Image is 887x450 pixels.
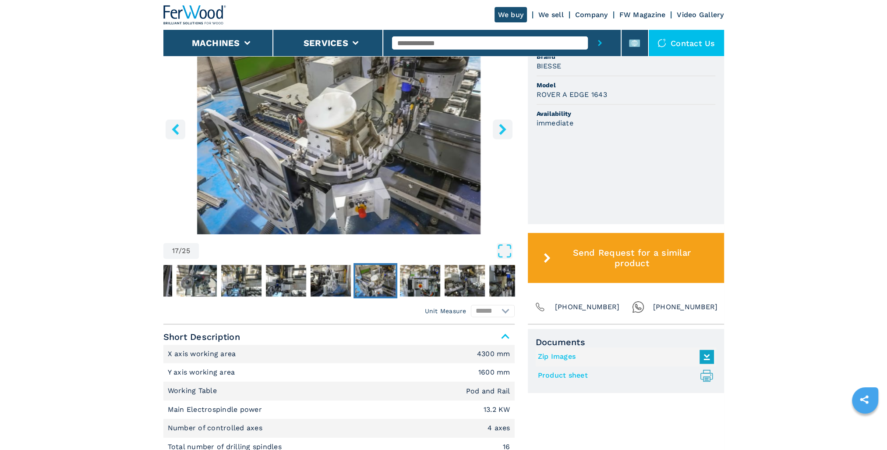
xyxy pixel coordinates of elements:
[538,368,710,383] a: Product sheet
[192,38,240,48] button: Machines
[677,11,724,19] a: Video Gallery
[163,21,515,234] img: CNC Machine Centres For Routing, Drilling And Edgebanding. BIESSE ROVER A EDGE 1643
[495,7,527,22] a: We buy
[538,11,564,19] a: We sell
[537,52,715,61] span: Brand
[443,263,487,298] button: Go to Slide 19
[266,265,306,296] img: bb831f81ce02a68a5d2d093b943f311b
[478,369,510,376] em: 1600 mm
[168,368,237,377] p: Y axis working area
[575,11,608,19] a: Company
[163,21,515,234] div: Go to Slide 17
[484,406,510,413] em: 13.2 KW
[488,425,510,432] em: 4 axes
[168,349,238,359] p: X axis working area
[168,386,219,396] p: Working Table
[588,30,612,56] button: submit-button
[537,118,573,128] h3: immediate
[219,263,263,298] button: Go to Slide 14
[353,263,397,298] button: Go to Slide 17
[488,263,531,298] button: Go to Slide 20
[177,265,217,296] img: 13b312741e0b1f73d70cdb7ce01d0049
[172,247,179,254] span: 17
[538,350,710,364] a: Zip Images
[537,61,562,71] h3: BIESSE
[493,119,512,139] button: right-button
[179,247,182,254] span: /
[264,263,308,298] button: Go to Slide 15
[489,265,530,296] img: e6fdda77971e1cbf3be5c44ae6268855
[537,109,715,118] span: Availability
[425,307,466,315] em: Unit Measure
[311,265,351,296] img: 3461fb36dc17d1fdb9bfd223ea9508f6
[619,11,666,19] a: FW Magazine
[853,389,875,411] a: sharethis
[649,30,724,56] div: Contact us
[445,265,485,296] img: 34690202f7ebf6f5731620ad9e005585
[528,233,724,283] button: Send Request for a similar product
[477,350,510,357] em: 4300 mm
[398,263,442,298] button: Go to Slide 18
[163,329,515,345] span: Short Description
[466,388,510,395] em: Pod and Rail
[657,39,666,47] img: Contact us
[850,411,880,443] iframe: Chat
[537,89,607,100] h3: ROVER A EDGE 1643
[400,265,440,296] img: 7ca5ace9a08fa47301f7801433099d87
[309,263,353,298] button: Go to Slide 16
[168,405,265,414] p: Main Electrospindle power
[536,337,716,347] span: Documents
[221,265,262,296] img: 1423dcb7828fb6db8eb0b51f593682a7
[182,247,190,254] span: 25
[554,247,709,268] span: Send Request for a similar product
[175,263,219,298] button: Go to Slide 13
[168,423,265,433] p: Number of controlled axes
[537,81,715,89] span: Model
[653,301,718,313] span: [PHONE_NUMBER]
[163,5,226,25] img: Ferwood
[355,265,396,296] img: b05bf4f43eceba9685a605878f256f03
[166,119,185,139] button: left-button
[304,38,348,48] button: Services
[534,301,546,313] img: Phone
[632,301,644,313] img: Whatsapp
[555,301,620,313] span: [PHONE_NUMBER]
[201,243,512,259] button: Open Fullscreen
